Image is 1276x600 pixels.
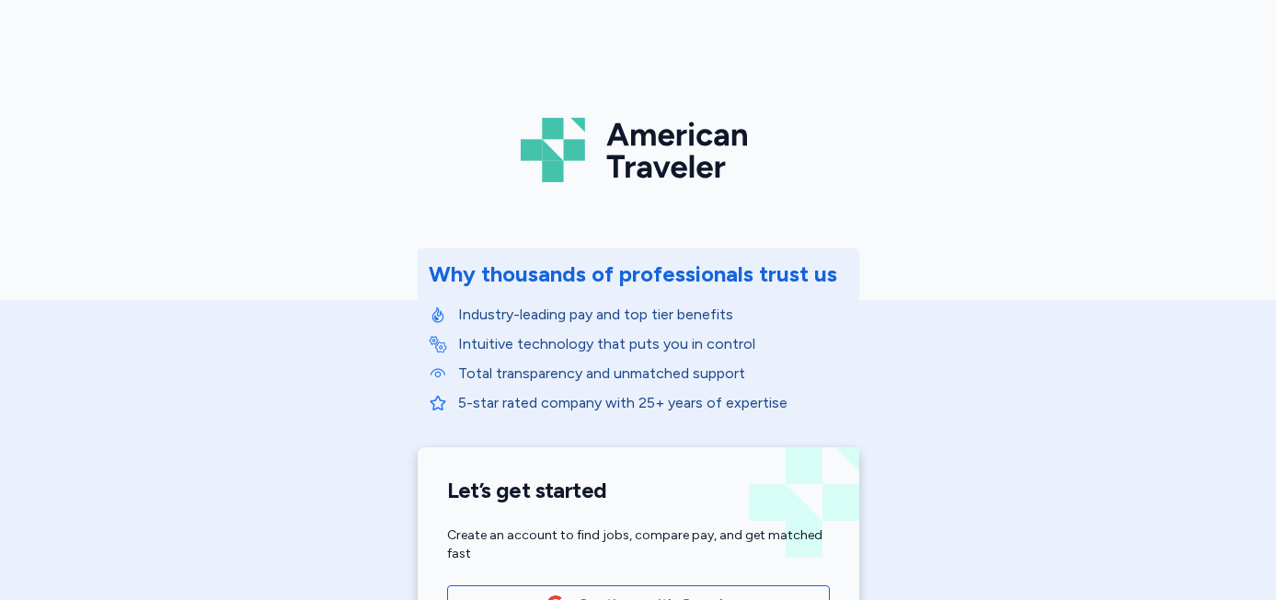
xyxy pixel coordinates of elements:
[458,363,848,385] p: Total transparency and unmatched support
[458,392,848,414] p: 5-star rated company with 25+ years of expertise
[521,110,756,190] img: Logo
[458,304,848,326] p: Industry-leading pay and top tier benefits
[447,526,830,563] div: Create an account to find jobs, compare pay, and get matched fast
[458,333,848,355] p: Intuitive technology that puts you in control
[447,477,830,504] h1: Let’s get started
[429,260,837,289] div: Why thousands of professionals trust us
